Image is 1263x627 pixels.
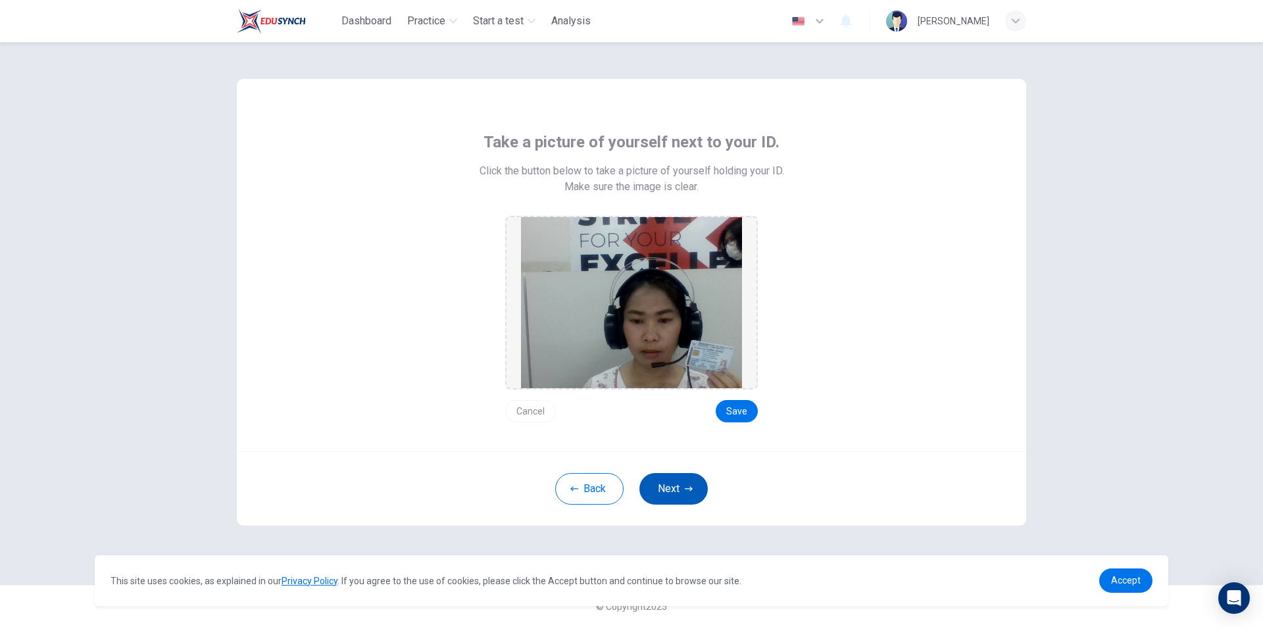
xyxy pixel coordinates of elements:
[596,601,667,612] span: © Copyright 2025
[237,8,336,34] a: Train Test logo
[237,8,306,34] img: Train Test logo
[95,555,1168,606] div: cookieconsent
[521,217,742,388] img: preview screemshot
[407,13,445,29] span: Practice
[1111,575,1141,586] span: Accept
[918,13,989,29] div: [PERSON_NAME]
[790,16,806,26] img: en
[1218,582,1250,614] div: Open Intercom Messenger
[555,473,624,505] button: Back
[483,132,780,153] span: Take a picture of yourself next to your ID.
[341,13,391,29] span: Dashboard
[336,9,397,33] button: Dashboard
[111,576,741,586] span: This site uses cookies, as explained in our . If you agree to the use of cookies, please click th...
[468,9,541,33] button: Start a test
[716,400,758,422] button: Save
[564,179,699,195] span: Make sure the image is clear.
[551,13,591,29] span: Analysis
[473,13,524,29] span: Start a test
[886,11,907,32] img: Profile picture
[480,163,784,179] span: Click the button below to take a picture of yourself holding your ID.
[639,473,708,505] button: Next
[282,576,337,586] a: Privacy Policy
[546,9,596,33] button: Analysis
[505,400,556,422] button: Cancel
[1099,568,1152,593] a: dismiss cookie message
[402,9,462,33] button: Practice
